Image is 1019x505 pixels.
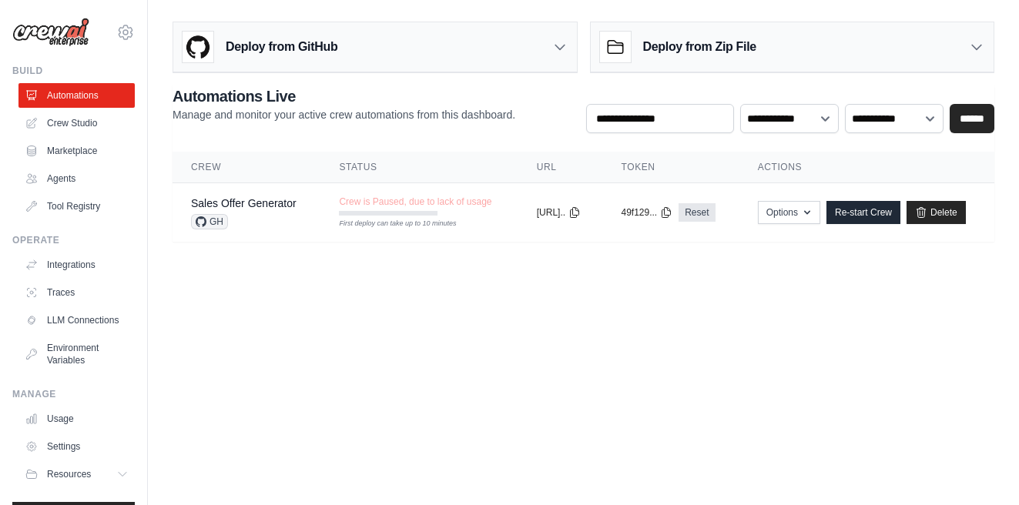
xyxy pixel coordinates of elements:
[191,214,228,229] span: GH
[173,85,515,107] h2: Automations Live
[12,18,89,47] img: Logo
[12,234,135,246] div: Operate
[758,201,820,224] button: Options
[173,107,515,122] p: Manage and monitor your active crew automations from this dashboard.
[339,196,491,208] span: Crew is Paused, due to lack of usage
[602,152,739,183] th: Token
[339,219,437,229] div: First deploy can take up to 10 minutes
[173,152,320,183] th: Crew
[18,139,135,163] a: Marketplace
[12,388,135,400] div: Manage
[18,280,135,305] a: Traces
[826,201,900,224] a: Re-start Crew
[643,38,756,56] h3: Deploy from Zip File
[183,32,213,62] img: GitHub Logo
[18,194,135,219] a: Tool Registry
[226,38,337,56] h3: Deploy from GitHub
[18,83,135,108] a: Automations
[18,434,135,459] a: Settings
[18,406,135,431] a: Usage
[191,197,297,209] a: Sales Offer Generator
[18,308,135,333] a: LLM Connections
[320,152,518,183] th: Status
[621,206,672,219] button: 49f129...
[18,252,135,277] a: Integrations
[18,462,135,487] button: Resources
[18,336,135,373] a: Environment Variables
[739,152,994,183] th: Actions
[18,111,135,135] a: Crew Studio
[47,468,91,480] span: Resources
[907,201,966,224] a: Delete
[679,203,715,222] a: Reset
[518,152,603,183] th: URL
[18,166,135,191] a: Agents
[12,65,135,77] div: Build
